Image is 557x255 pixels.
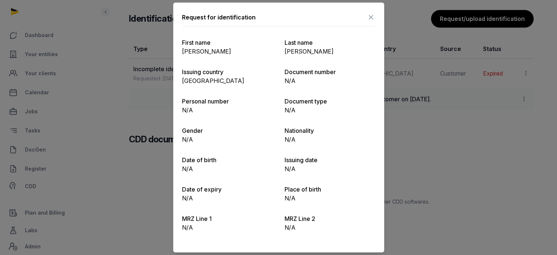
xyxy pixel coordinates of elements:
[182,135,273,144] p: N/A
[182,106,273,114] p: N/A
[182,214,273,223] p: MRZ Line 1
[285,47,375,56] p: [PERSON_NAME]
[182,164,273,173] p: N/A
[285,135,375,144] p: N/A
[182,185,273,194] p: Date of expiry
[285,68,375,76] p: Document number
[285,164,375,173] p: N/A
[285,185,375,194] p: Place of birth
[285,223,375,232] p: N/A
[182,223,273,232] p: N/A
[285,97,375,106] p: Document type
[182,47,273,56] p: [PERSON_NAME]
[285,126,375,135] p: Nationality
[285,156,375,164] p: Issuing date
[182,38,273,47] p: First name
[285,106,375,114] p: N/A
[182,76,273,85] p: [GEOGRAPHIC_DATA]
[182,156,273,164] p: Date of birth
[182,194,273,203] p: N/A
[182,13,256,22] div: Request for identification
[182,68,273,76] p: Issuing country
[285,194,375,203] p: N/A
[285,214,375,223] p: MRZ Line 2
[285,38,375,47] p: Last name
[182,97,273,106] p: Personal number
[182,126,273,135] p: Gender
[285,76,375,85] p: N/A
